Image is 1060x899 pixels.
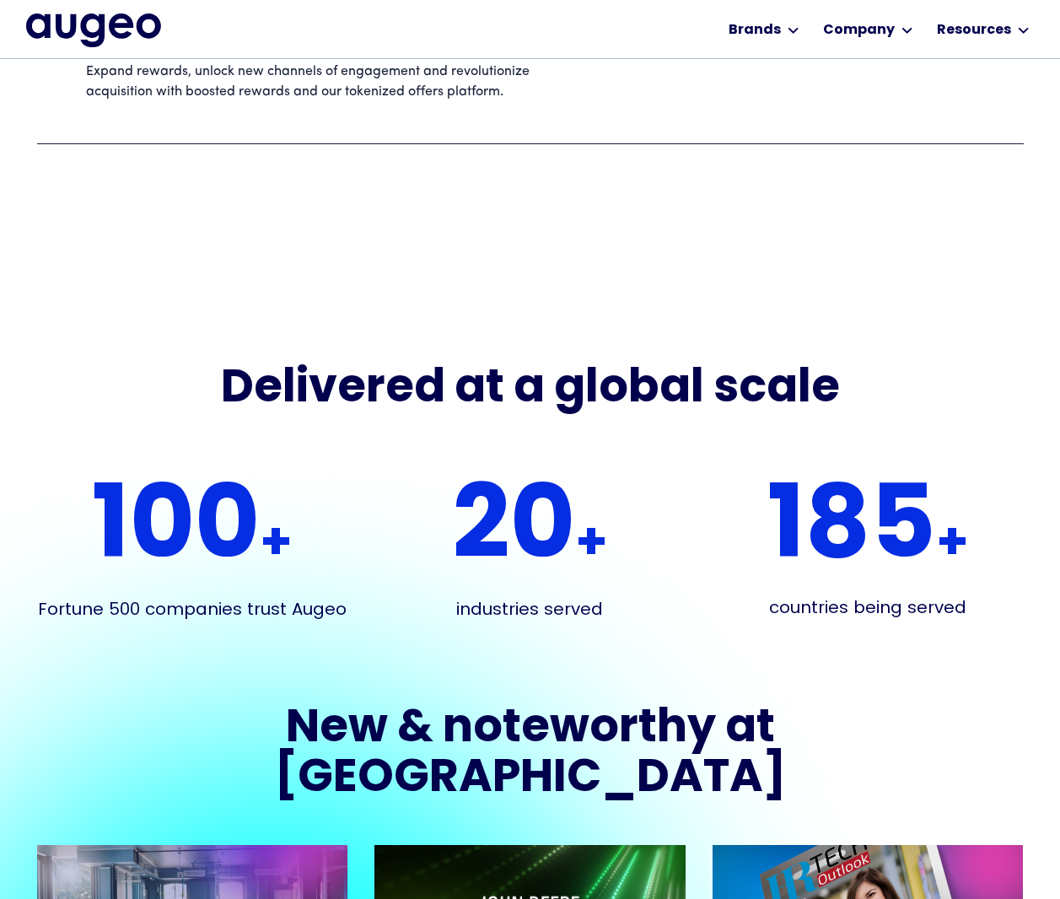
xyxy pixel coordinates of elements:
div: + [374,443,686,572]
div: + [37,443,348,572]
h2: New & noteworthy at [GEOGRAPHIC_DATA] [166,705,895,805]
span: 20 [452,491,575,572]
h2: Delivered at a global scale [166,365,895,415]
div: Company [823,20,895,40]
span: 185 [767,491,936,572]
div: countries being served [769,597,966,617]
a: home [26,13,161,49]
div: + [713,443,1024,572]
div: Fortune 500 companies trust Augeo [38,597,347,621]
div: Resources [937,20,1011,40]
div: industries served [456,597,603,621]
div: Expand rewards, unlock new channels of engagement and revolutionize acquisition with boosted rewa... [86,62,572,102]
span: 100 [92,491,260,572]
div: Brands [729,20,781,40]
